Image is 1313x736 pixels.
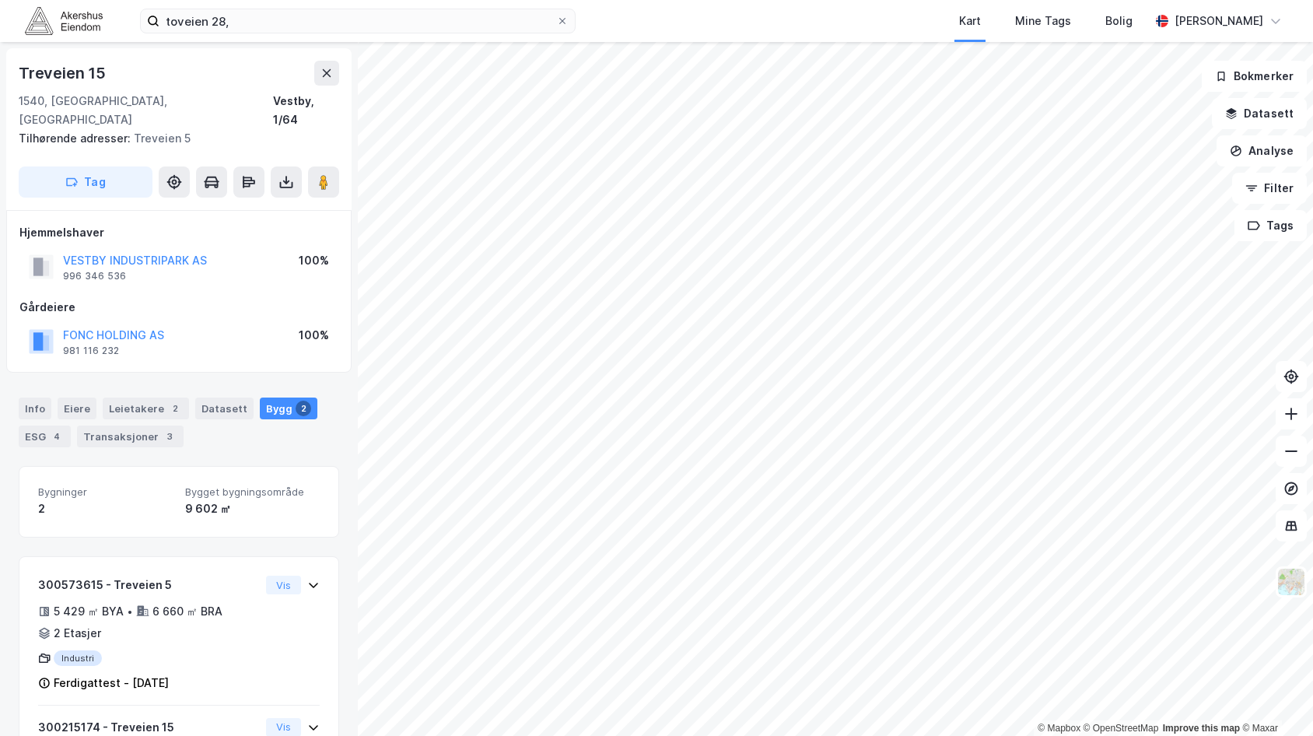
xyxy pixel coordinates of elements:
div: Eiere [58,398,96,419]
iframe: Chat Widget [1235,661,1313,736]
div: Gårdeiere [19,298,338,317]
div: [PERSON_NAME] [1175,12,1263,30]
a: Mapbox [1038,723,1080,734]
div: Kontrollprogram for chat [1235,661,1313,736]
div: Treveien 15 [19,61,109,86]
img: Z [1276,567,1306,597]
div: Datasett [195,398,254,419]
button: Vis [266,576,301,594]
div: Leietakere [103,398,189,419]
div: 5 429 ㎡ BYA [54,602,124,621]
div: 2 Etasjer [54,624,101,643]
div: 2 [296,401,311,416]
div: • [127,605,133,618]
div: 3 [162,429,177,444]
span: Tilhørende adresser: [19,131,134,145]
div: Bolig [1105,12,1133,30]
button: Tag [19,166,152,198]
button: Tags [1234,210,1307,241]
span: Bygget bygningsområde [185,485,320,499]
div: 9 602 ㎡ [185,499,320,518]
div: ESG [19,426,71,447]
button: Bokmerker [1202,61,1307,92]
div: 2 [38,499,173,518]
img: akershus-eiendom-logo.9091f326c980b4bce74ccdd9f866810c.svg [25,7,103,34]
div: 300573615 - Treveien 5 [38,576,260,594]
button: Analyse [1217,135,1307,166]
div: Mine Tags [1015,12,1071,30]
div: Ferdigattest - [DATE] [54,674,169,692]
div: 4 [49,429,65,444]
div: Hjemmelshaver [19,223,338,242]
div: 996 346 536 [63,270,126,282]
button: Filter [1232,173,1307,204]
button: Datasett [1212,98,1307,129]
div: Vestby, 1/64 [273,92,339,129]
a: OpenStreetMap [1084,723,1159,734]
div: 2 [167,401,183,416]
div: Bygg [260,398,317,419]
a: Improve this map [1163,723,1240,734]
div: 100% [299,326,329,345]
input: Søk på adresse, matrikkel, gårdeiere, leietakere eller personer [159,9,556,33]
span: Bygninger [38,485,173,499]
div: 1540, [GEOGRAPHIC_DATA], [GEOGRAPHIC_DATA] [19,92,273,129]
div: Transaksjoner [77,426,184,447]
div: 100% [299,251,329,270]
div: 6 660 ㎡ BRA [152,602,222,621]
div: Treveien 5 [19,129,327,148]
div: 981 116 232 [63,345,119,357]
div: Kart [959,12,981,30]
div: Info [19,398,51,419]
